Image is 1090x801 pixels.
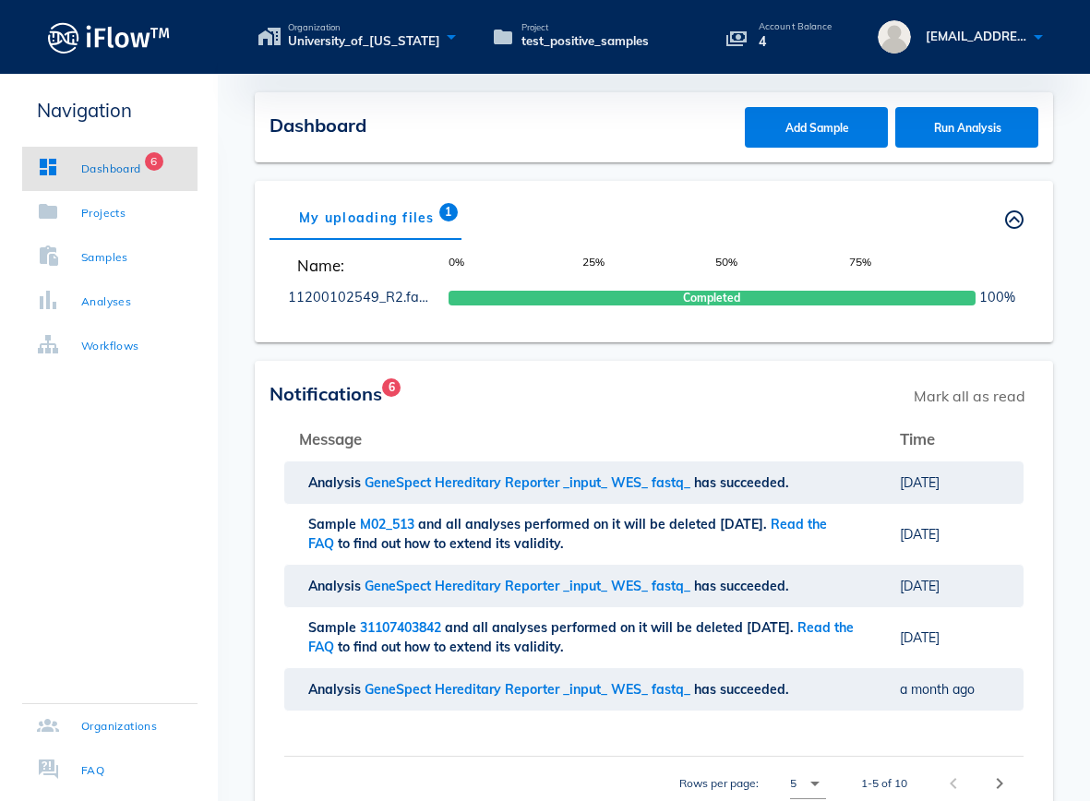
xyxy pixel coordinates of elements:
div: 5Rows per page: [790,769,826,798]
span: GeneSpect Hereditary Reporter _input_ WES_ fastq_ [365,474,694,491]
span: Time [900,429,935,448]
span: Project [521,23,649,32]
span: Analysis [308,474,365,491]
div: 1-5 of 10 [861,775,907,792]
div: Workflows [81,337,139,355]
span: has succeeded. [694,681,793,698]
div: Organizations [81,717,157,735]
span: 31107403842 [360,619,445,636]
span: Notifications [270,382,382,405]
button: Add Sample [745,107,888,148]
div: My uploading files [270,196,464,240]
div: Samples [81,248,128,267]
div: 5 [790,775,797,792]
span: M02_513 [360,516,418,532]
button: Next page [983,767,1016,800]
span: has succeeded. [694,578,793,594]
span: 75% [849,254,983,277]
span: [DATE] [900,578,940,594]
span: 0% [449,254,582,277]
div: Projects [81,204,126,222]
span: [DATE] [900,629,940,646]
span: and all analyses performed on it will be deleted [DATE]. [418,516,771,532]
span: Run Analysis [914,121,1021,135]
i: chevron_right [988,772,1011,795]
span: [DATE] [900,474,940,491]
span: has succeeded. [694,474,793,491]
img: avatar.16069ca8.svg [878,20,911,54]
span: and all analyses performed on it will be deleted [DATE]. [445,619,797,636]
span: Message [299,429,362,448]
span: Badge [439,203,458,221]
th: Time: Not sorted. Activate to sort ascending. [885,416,1024,460]
span: Dashboard [270,114,366,137]
span: Badge [145,152,163,171]
span: Analysis [308,681,365,698]
span: GeneSpect Hereditary Reporter _input_ WES_ fastq_ [365,681,694,698]
span: Completed [683,290,740,306]
a: 11200102549_R2.fastq.gz [288,289,456,305]
span: test_positive_samples [521,32,649,51]
span: 100% [979,288,1015,308]
p: Navigation [22,96,198,125]
span: Badge [382,378,401,397]
span: to find out how to extend its validity. [338,535,568,552]
i: arrow_drop_down [804,772,826,795]
span: Name: [288,254,435,277]
button: Run Analysis [895,107,1038,148]
span: GeneSpect Hereditary Reporter _input_ WES_ fastq_ [365,578,694,594]
span: 25% [582,254,716,277]
span: a month ago [900,681,975,698]
div: FAQ [81,761,104,780]
span: Mark all as read [904,376,1035,416]
span: [DATE] [900,526,940,543]
span: to find out how to extend its validity. [338,639,568,655]
span: Organization [288,23,440,32]
span: Sample [308,516,360,532]
th: Message [284,416,885,460]
span: Sample [308,619,360,636]
span: 50% [715,254,849,277]
p: 4 [759,31,832,52]
div: Dashboard [81,160,141,178]
span: University_of_[US_STATE] [288,32,440,51]
span: Add Sample [763,121,870,135]
span: Analysis [308,578,365,594]
p: Account Balance [759,22,832,31]
div: Analyses [81,293,131,311]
